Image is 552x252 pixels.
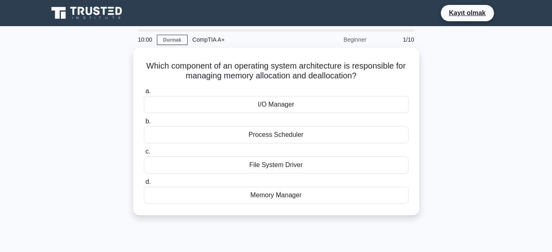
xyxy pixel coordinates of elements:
[143,61,409,81] h5: Which component of an operating system architecture is responsible for managing memory allocation...
[144,156,409,174] div: File System Driver
[144,96,409,113] div: I/O Manager
[144,126,409,143] div: Process Scheduler
[449,9,486,16] font: Kayıt olmak
[145,87,151,94] span: a.
[371,31,419,48] div: 1/10
[157,35,188,45] a: Durmak
[144,187,409,204] div: Memory Manager
[145,148,150,155] span: c.
[163,37,181,43] font: Durmak
[145,178,151,185] span: d.
[444,8,491,18] a: Kayıt olmak
[145,118,151,125] span: b.
[300,31,371,48] div: Beginner
[138,36,152,43] font: 10:00
[192,36,225,43] font: CompTIA A+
